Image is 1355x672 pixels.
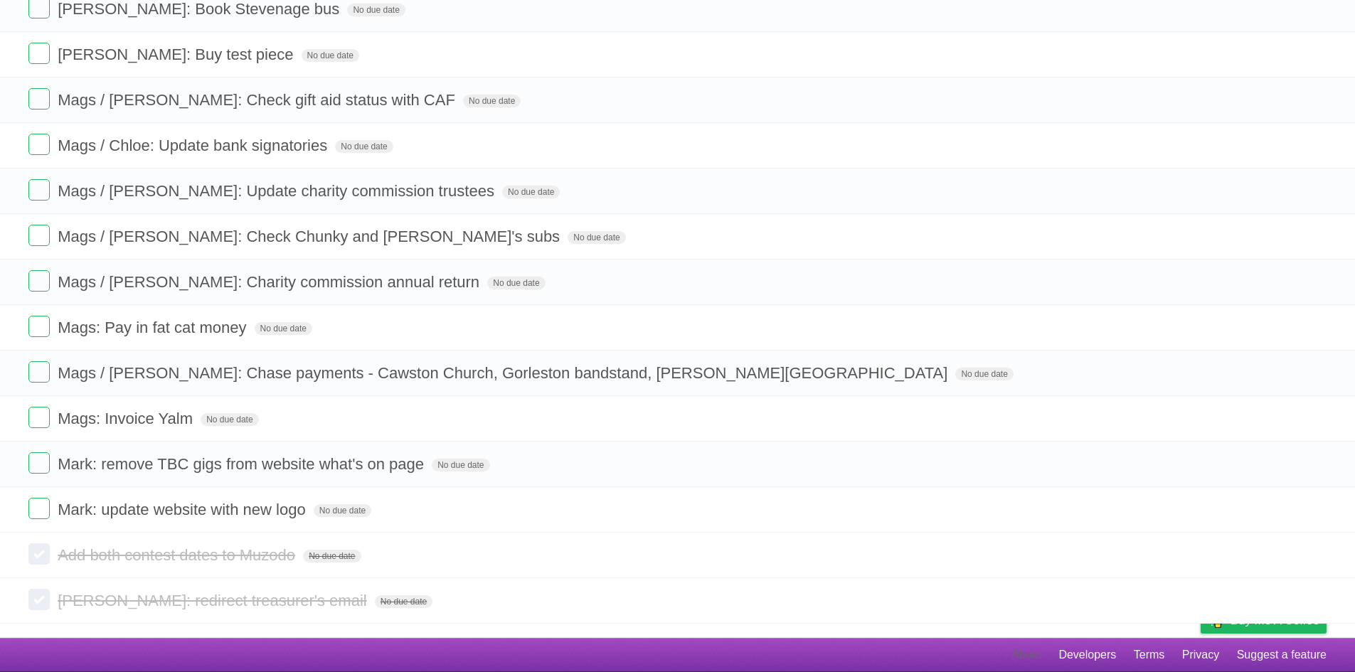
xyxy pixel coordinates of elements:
span: [PERSON_NAME]: Buy test piece [58,46,297,63]
span: Mags / [PERSON_NAME]: Check gift aid status with CAF [58,91,459,109]
label: Done [28,589,50,610]
span: Mags / [PERSON_NAME]: Update charity commission trustees [58,182,498,200]
label: Done [28,361,50,383]
span: No due date [335,140,393,153]
span: Add both contest dates to Muzodo [58,546,299,564]
span: No due date [201,413,258,426]
label: Done [28,407,50,428]
label: Done [28,498,50,519]
label: Done [28,316,50,337]
label: Done [28,179,50,201]
span: Mags: Pay in fat cat money [58,319,250,336]
label: Done [28,43,50,64]
label: Done [28,543,50,565]
label: Done [28,270,50,292]
span: No due date [255,322,312,335]
span: No due date [432,459,489,471]
span: Mags / [PERSON_NAME]: Charity commission annual return [58,273,483,291]
span: No due date [502,186,560,198]
span: No due date [347,4,405,16]
span: No due date [303,550,361,562]
span: Buy me a coffee [1231,608,1319,633]
a: Terms [1134,641,1165,668]
span: No due date [302,49,359,62]
label: Done [28,88,50,110]
span: Mags / Chloe: Update bank signatories [58,137,331,154]
label: Done [28,134,50,155]
span: No due date [955,368,1013,380]
span: Mags: Invoice Yalm [58,410,196,427]
span: Mark: remove TBC gigs from website what's on page [58,455,427,473]
span: Mags / [PERSON_NAME]: Chase payments - Cawston Church, Gorleston bandstand, [PERSON_NAME][GEOGRAP... [58,364,951,382]
a: Developers [1058,641,1116,668]
span: [PERSON_NAME]: redirect treasurer's email [58,592,371,609]
label: Done [28,452,50,474]
span: No due date [375,595,432,608]
a: Privacy [1182,641,1219,668]
span: Mags / [PERSON_NAME]: Check Chunky and [PERSON_NAME]'s subs [58,228,563,245]
span: No due date [463,95,521,107]
span: No due date [568,231,625,244]
span: No due date [314,504,371,517]
span: No due date [487,277,545,289]
span: Mark: update website with new logo [58,501,309,518]
label: Done [28,225,50,246]
a: About [1011,641,1041,668]
a: Suggest a feature [1237,641,1327,668]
